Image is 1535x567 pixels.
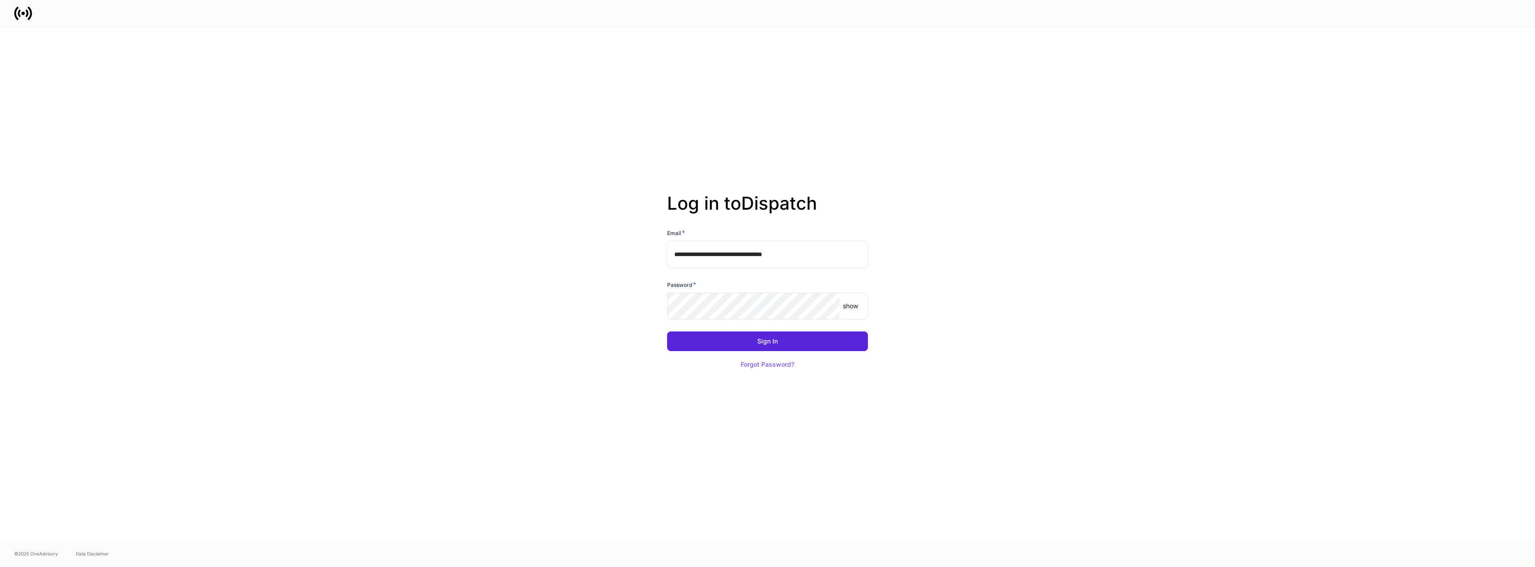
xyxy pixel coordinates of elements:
[14,550,58,557] span: © 2025 OneAdvisory
[741,361,794,368] div: Forgot Password?
[667,228,685,237] h6: Email
[667,280,696,289] h6: Password
[730,355,805,374] button: Forgot Password?
[76,550,109,557] a: Data Disclaimer
[843,302,858,310] p: show
[667,193,868,228] h2: Log in to Dispatch
[667,331,868,351] button: Sign In
[757,338,778,344] div: Sign In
